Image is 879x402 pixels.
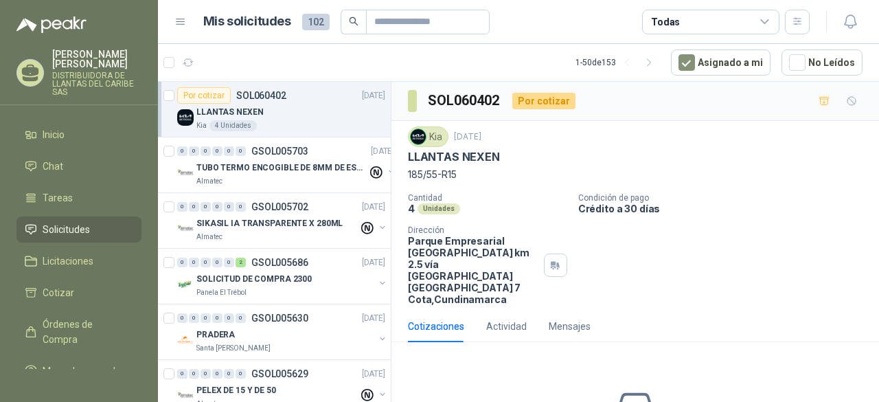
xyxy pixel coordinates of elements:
p: TUBO TERMO ENCOGIBLE DE 8MM DE ESPESOR X 5CMS [196,161,367,175]
div: 0 [189,258,199,267]
p: DISTRIBUIDORA DE LLANTAS DEL CARIBE SAS [52,71,141,96]
div: Kia [408,126,448,147]
p: [DATE] [454,131,481,144]
div: Actividad [486,319,527,334]
div: 0 [177,313,187,323]
div: 0 [189,202,199,212]
h1: Mis solicitudes [203,12,291,32]
a: Manuales y ayuda [16,358,141,384]
p: GSOL005686 [251,258,308,267]
a: Chat [16,153,141,179]
a: 0 0 0 0 0 2 GSOL005686[DATE] Company LogoSOLICITUD DE COMPRA 2300Panela El Trébol [177,254,388,298]
div: 0 [189,369,199,379]
div: 0 [201,202,211,212]
a: 0 0 0 0 0 0 GSOL005703[DATE] Company LogoTUBO TERMO ENCOGIBLE DE 8MM DE ESPESOR X 5CMSAlmatec [177,143,397,187]
p: Almatec [196,176,222,187]
span: Órdenes de Compra [43,317,128,347]
span: Solicitudes [43,222,90,237]
p: SOL060402 [236,91,286,100]
p: Santa [PERSON_NAME] [196,343,271,354]
p: PRADERA [196,328,235,342]
span: Cotizar [43,285,74,300]
div: 0 [177,369,187,379]
div: Por cotizar [177,87,231,104]
p: PELEX DE 15 Y DE 50 [196,384,276,397]
div: 0 [177,146,187,156]
div: Todas [651,14,680,30]
a: Tareas [16,185,141,211]
div: 0 [224,146,234,156]
img: Company Logo [177,332,194,348]
div: 0 [201,313,211,323]
img: Company Logo [177,276,194,293]
p: 4 [408,203,415,214]
div: 1 - 50 de 153 [575,52,660,74]
p: [DATE] [362,201,385,214]
span: Manuales y ayuda [43,364,121,379]
p: LLANTAS NEXEN [196,106,263,119]
p: Cantidad [408,193,567,203]
div: 0 [236,313,246,323]
a: 0 0 0 0 0 0 GSOL005630[DATE] Company LogoPRADERASanta [PERSON_NAME] [177,310,388,354]
a: Inicio [16,122,141,148]
img: Company Logo [177,165,194,181]
a: 0 0 0 0 0 0 GSOL005702[DATE] Company LogoSIKASIL IA TRANSPARENTE X 280MLAlmatec [177,199,388,243]
p: SIKASIL IA TRANSPARENTE X 280ML [196,217,343,230]
div: 0 [224,369,234,379]
p: [DATE] [362,89,385,102]
div: 0 [189,146,199,156]
p: Panela El Trébol [196,287,247,298]
div: 0 [224,313,234,323]
p: GSOL005702 [251,202,308,212]
span: Chat [43,159,63,174]
p: [DATE] [362,368,385,381]
div: 0 [212,369,222,379]
p: LLANTAS NEXEN [408,150,500,164]
div: 0 [212,146,222,156]
div: 0 [236,202,246,212]
p: Condición de pago [578,193,874,203]
div: 0 [224,202,234,212]
a: Solicitudes [16,216,141,243]
img: Company Logo [177,109,194,126]
div: 0 [177,202,187,212]
div: Cotizaciones [408,319,464,334]
div: 0 [189,313,199,323]
div: 0 [224,258,234,267]
a: Órdenes de Compra [16,311,141,353]
div: 0 [212,313,222,323]
button: Asignado a mi [671,49,770,76]
span: 102 [302,14,330,30]
a: Cotizar [16,280,141,306]
p: 185/55-R15 [408,167,863,182]
p: SOLICITUD DE COMPRA 2300 [196,273,312,286]
img: Company Logo [177,221,194,237]
img: Logo peakr [16,16,87,33]
p: GSOL005630 [251,313,308,323]
p: Parque Empresarial [GEOGRAPHIC_DATA] km 2.5 vía [GEOGRAPHIC_DATA] [GEOGRAPHIC_DATA] 7 Cota , Cund... [408,235,538,305]
div: 0 [201,369,211,379]
span: Tareas [43,190,73,205]
div: 0 [201,146,211,156]
button: No Leídos [781,49,863,76]
div: Mensajes [549,319,591,334]
p: [DATE] [371,145,394,158]
p: Dirección [408,225,538,235]
p: GSOL005629 [251,369,308,379]
h3: SOL060402 [428,90,501,111]
span: Inicio [43,127,65,142]
div: Por cotizar [512,93,575,109]
div: 0 [236,146,246,156]
img: Company Logo [411,129,426,144]
div: 0 [177,258,187,267]
a: Por cotizarSOL060402[DATE] Company LogoLLANTAS NEXENKia4 Unidades [158,82,391,137]
span: search [349,16,358,26]
div: 0 [212,258,222,267]
p: GSOL005703 [251,146,308,156]
div: 4 Unidades [209,120,257,131]
p: Almatec [196,232,222,243]
div: 0 [212,202,222,212]
span: Licitaciones [43,254,93,269]
div: 0 [201,258,211,267]
p: Crédito a 30 días [578,203,874,214]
